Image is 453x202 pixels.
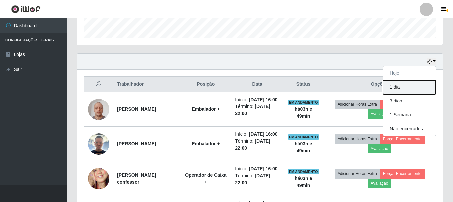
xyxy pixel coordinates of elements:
[88,133,109,155] img: 1753462456105.jpeg
[335,134,380,144] button: Adicionar Horas Extra
[117,106,156,112] strong: [PERSON_NAME]
[235,103,279,117] li: Término:
[288,100,319,105] span: EM ANDAMENTO
[295,176,312,188] strong: há 03 h e 49 min
[295,106,312,119] strong: há 03 h e 49 min
[235,172,279,186] li: Término:
[11,5,41,13] img: CoreUI Logo
[368,144,391,153] button: Avaliação
[235,96,279,103] li: Início:
[117,141,156,146] strong: [PERSON_NAME]
[235,131,279,138] li: Início:
[323,77,436,92] th: Opções
[335,100,380,109] button: Adicionar Horas Extra
[380,169,425,178] button: Forçar Encerramento
[249,166,277,171] time: [DATE] 16:00
[383,122,436,136] button: Não encerrados
[383,94,436,108] button: 3 dias
[231,77,283,92] th: Data
[235,138,279,152] li: Término:
[88,95,109,123] img: 1723391026413.jpeg
[383,108,436,122] button: 1 Semana
[249,131,277,137] time: [DATE] 16:00
[88,155,109,202] img: 1650948199907.jpeg
[288,169,319,174] span: EM ANDAMENTO
[181,77,231,92] th: Posição
[383,66,436,80] button: Hoje
[185,172,227,185] strong: Operador de Caixa +
[192,106,220,112] strong: Embalador +
[335,169,380,178] button: Adicionar Horas Extra
[368,179,391,188] button: Avaliação
[368,109,391,119] button: Avaliação
[380,100,425,109] button: Forçar Encerramento
[235,165,279,172] li: Início:
[117,172,156,185] strong: [PERSON_NAME] confessor
[295,141,312,153] strong: há 03 h e 49 min
[249,97,277,102] time: [DATE] 16:00
[113,77,181,92] th: Trabalhador
[380,134,425,144] button: Forçar Encerramento
[288,134,319,140] span: EM ANDAMENTO
[283,77,323,92] th: Status
[192,141,220,146] strong: Embalador +
[383,80,436,94] button: 1 dia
